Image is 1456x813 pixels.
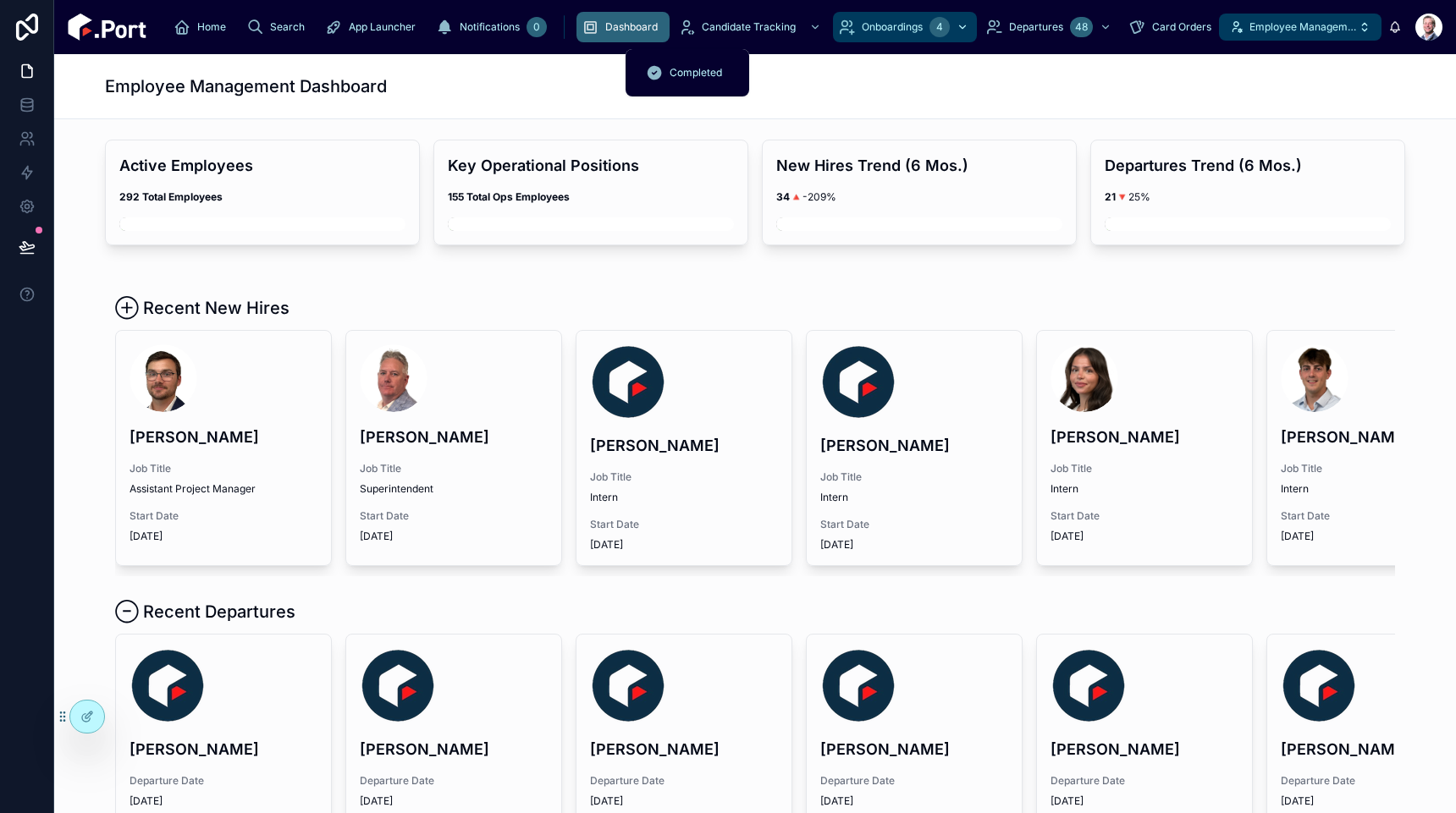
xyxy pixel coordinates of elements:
span: [DATE] [1051,794,1238,808]
span: [DATE] [1051,530,1238,543]
h4: [PERSON_NAME] [820,738,1008,761]
strong: 155 Total Ops Employees [448,190,570,203]
h4: Departures Trend (6 Mos.) [1105,154,1391,177]
span: Departure Date [590,774,778,788]
span: [DATE] [590,794,778,808]
h1: ⊖ Recent Departures [115,600,295,623]
span: Departure Date [360,774,548,788]
button: Employee Management [1219,14,1382,41]
a: Notifications0 [431,12,552,42]
a: Card Orders [1123,12,1223,42]
span: App Launcher [349,20,416,34]
span: Completed [670,66,722,80]
h4: [PERSON_NAME] [1051,426,1238,448]
img: sp-5ef8e977-7cb5-4107-8c48-d81724d22967 [776,217,1062,231]
h4: Active Employees [119,154,405,177]
span: Start Date [360,509,548,523]
h4: Key Operational Positions [448,154,734,177]
strong: 292 Total Employees [119,190,223,203]
img: sp-ac5c0d8e-58c4-4a7e-a576-8d03886ce028 [1105,217,1391,231]
img: Backup Image [590,648,666,724]
span: Notifications [460,20,520,34]
span: [DATE] [590,538,778,552]
a: Completed [636,58,739,88]
h4: [PERSON_NAME] [590,738,778,761]
strong: 21 [1105,190,1116,203]
img: Backup Image [130,648,206,724]
img: sp-cff0ad98-e190-4571-a0a6-a854d293e08b [119,217,405,231]
a: Home [168,12,238,42]
h4: New Hires Trend (6 Mos.) [776,154,1062,177]
div: scrollable content [160,8,1219,46]
img: sp-cff0ad98-e190-4571-a0a6-a854d293e08b [448,217,734,231]
span: Onboardings [862,20,923,34]
span: Search [270,20,305,34]
span: Job Title [1051,462,1238,475]
span: Card Orders [1152,20,1211,34]
span: Departure Date [1051,774,1238,788]
img: Backup Image [820,344,896,420]
span: Intern [820,491,1008,504]
a: Search [241,12,317,42]
span: Candidate Tracking [702,20,796,34]
span: Departure Date [820,774,1008,788]
span: [DATE] [820,538,1008,552]
span: Intern [590,491,778,504]
a: Candidate Tracking [673,12,830,42]
span: [DATE] [130,794,317,808]
h1: ⊕ Recent New Hires [115,296,290,320]
h4: [PERSON_NAME] [130,426,317,448]
div: 4 [929,17,950,37]
span: [DATE] [360,530,548,543]
img: Backup Image [820,648,896,724]
img: Backup Image [590,344,666,420]
span: Intern [1051,482,1238,496]
a: App Launcher [320,12,427,42]
span: Start Date [1051,509,1238,523]
span: 🔻25% [1105,190,1150,203]
span: Employee Management [1249,20,1358,34]
span: Job Title [820,470,1008,484]
span: [DATE] [360,794,548,808]
span: Start Date [820,518,1008,531]
h4: [PERSON_NAME] [360,738,548,761]
h1: Employee Management Dashboard [105,74,387,98]
img: Backup Image [1051,648,1127,724]
span: Start Date [130,509,317,523]
h4: [PERSON_NAME] [1051,738,1238,761]
strong: 34 [776,190,790,203]
span: Superintendent [360,482,548,496]
span: Start Date [590,518,778,531]
h4: [PERSON_NAME] [820,434,1008,457]
span: Departure Date [130,774,317,788]
div: 0 [527,17,547,37]
h4: [PERSON_NAME] [360,426,548,448]
div: 48 [1070,17,1093,37]
img: App logo [68,14,146,41]
img: Backup Image [360,648,436,724]
a: Onboardings4 [833,12,977,42]
a: Dashboard [576,12,670,42]
span: Job Title [130,462,317,475]
span: Assistant Project Manager [130,482,317,496]
span: [DATE] [820,794,1008,808]
h4: [PERSON_NAME] [130,738,317,761]
span: Departures [1009,20,1063,34]
span: Home [197,20,226,34]
span: [DATE] [130,530,317,543]
h4: [PERSON_NAME] [590,434,778,457]
span: 🔺-209% [776,190,836,203]
a: Departures48 [980,12,1120,42]
span: Job Title [590,470,778,484]
img: Backup Image [1281,648,1357,724]
span: Dashboard [605,20,658,34]
span: Job Title [360,462,548,475]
